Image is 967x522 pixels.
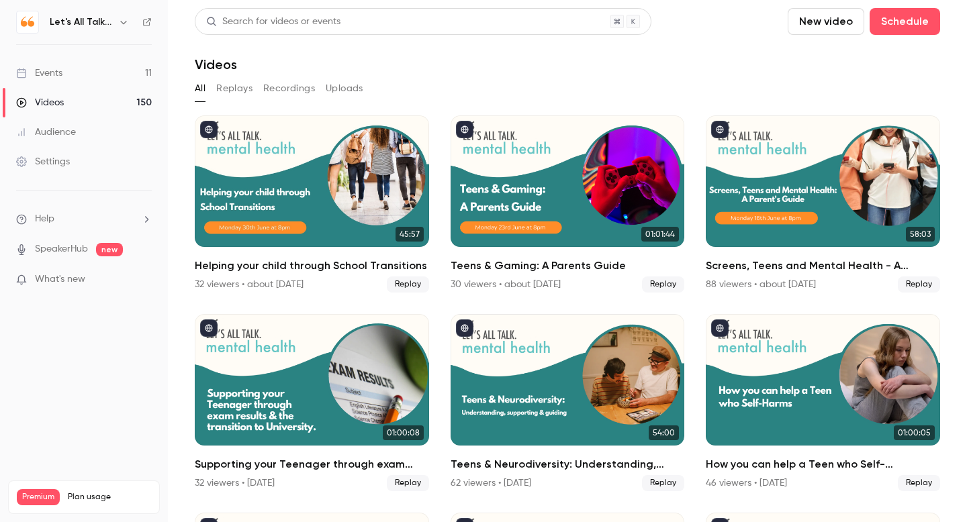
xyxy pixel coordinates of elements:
[16,212,152,226] li: help-dropdown-opener
[706,278,816,291] div: 88 viewers • about [DATE]
[870,8,940,35] button: Schedule
[456,319,473,337] button: published
[706,456,940,472] h2: How you can help a Teen who Self-[PERSON_NAME]
[195,258,429,274] h2: Helping your child through School Transitions
[263,78,315,99] button: Recordings
[706,314,940,491] li: How you can help a Teen who Self-Harms
[200,121,218,138] button: published
[451,115,685,293] a: 01:01:44Teens & Gaming: A Parents Guide30 viewers • about [DATE]Replay
[706,314,940,491] a: 01:00:05How you can help a Teen who Self-[PERSON_NAME]46 viewers • [DATE]Replay
[50,15,113,29] h6: Let's All Talk Mental Health
[195,314,429,491] a: 01:00:08Supporting your Teenager through exam results & the transition to University.32 viewers •...
[706,115,940,293] li: Screens, Teens and Mental Health - A Parent's guide
[383,425,424,440] span: 01:00:08
[35,272,85,286] span: What's new
[16,125,76,139] div: Audience
[68,492,151,503] span: Plan usage
[326,78,363,99] button: Uploads
[195,78,205,99] button: All
[195,8,940,514] section: Videos
[642,475,684,491] span: Replay
[711,319,729,337] button: published
[17,489,60,505] span: Premium
[195,56,237,72] h1: Videos
[456,121,473,138] button: published
[451,258,685,274] h2: Teens & Gaming: A Parents Guide
[136,274,152,286] iframe: Noticeable Trigger
[206,15,340,29] div: Search for videos or events
[200,319,218,337] button: published
[96,243,123,256] span: new
[906,227,935,242] span: 58:03
[706,258,940,274] h2: Screens, Teens and Mental Health - A Parent's guide
[35,242,88,256] a: SpeakerHub
[898,276,940,293] span: Replay
[387,276,429,293] span: Replay
[451,314,685,491] a: 54:00Teens & Neurodiversity: Understanding, supporting & guiding62 viewers • [DATE]Replay
[195,476,275,490] div: 32 viewers • [DATE]
[649,425,679,440] span: 54:00
[35,212,54,226] span: Help
[451,476,531,490] div: 62 viewers • [DATE]
[396,227,424,242] span: 45:57
[16,96,64,109] div: Videos
[16,66,62,80] div: Events
[195,456,429,472] h2: Supporting your Teenager through exam results & the transition to University.
[711,121,729,138] button: published
[195,115,429,293] li: Helping your child through School Transitions
[788,8,864,35] button: New video
[451,456,685,472] h2: Teens & Neurodiversity: Understanding, supporting & guiding
[898,475,940,491] span: Replay
[894,425,935,440] span: 01:00:05
[451,115,685,293] li: Teens & Gaming: A Parents Guide
[706,476,787,490] div: 46 viewers • [DATE]
[195,278,304,291] div: 32 viewers • about [DATE]
[195,314,429,491] li: Supporting your Teenager through exam results & the transition to University.
[642,276,684,293] span: Replay
[641,227,679,242] span: 01:01:44
[195,115,429,293] a: 45:57Helping your child through School Transitions32 viewers • about [DATE]Replay
[17,11,38,33] img: Let's All Talk Mental Health
[706,115,940,293] a: 58:03Screens, Teens and Mental Health - A Parent's guide88 viewers • about [DATE]Replay
[16,155,70,168] div: Settings
[451,314,685,491] li: Teens & Neurodiversity: Understanding, supporting & guiding
[387,475,429,491] span: Replay
[451,278,561,291] div: 30 viewers • about [DATE]
[216,78,252,99] button: Replays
